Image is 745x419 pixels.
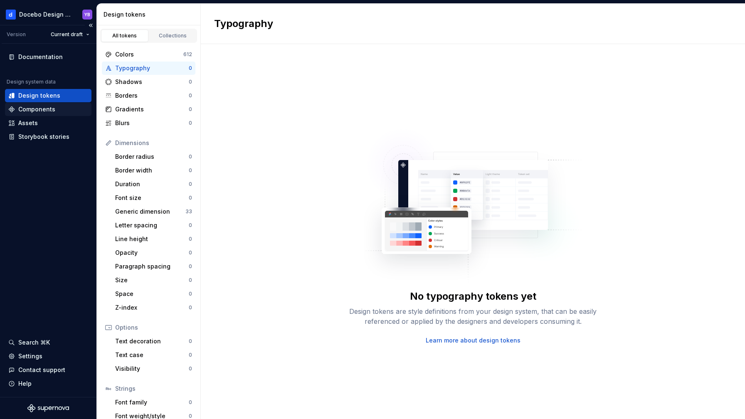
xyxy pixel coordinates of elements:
[115,166,189,175] div: Border width
[18,338,50,347] div: Search ⌘K
[5,377,91,390] button: Help
[112,191,195,205] a: Font size0
[340,306,606,326] div: Design tokens are style definitions from your design system, that can be easily referenced or app...
[19,10,72,19] div: Docebo Design System
[115,105,189,113] div: Gradients
[112,219,195,232] a: Letter spacing0
[189,195,192,201] div: 0
[115,323,192,332] div: Options
[115,194,189,202] div: Font size
[115,119,189,127] div: Blurs
[102,89,195,102] a: Borders0
[189,222,192,229] div: 0
[102,62,195,75] a: Typography0
[152,32,194,39] div: Collections
[18,366,65,374] div: Contact support
[189,120,192,126] div: 0
[115,365,189,373] div: Visibility
[112,396,195,409] a: Font family0
[115,221,189,229] div: Letter spacing
[5,363,91,377] button: Contact support
[5,103,91,116] a: Components
[189,249,192,256] div: 0
[85,20,96,31] button: Collapse sidebar
[6,10,16,20] img: 61bee0c3-d5fb-461c-8253-2d4ca6d6a773.png
[115,139,192,147] div: Dimensions
[112,287,195,301] a: Space0
[189,181,192,187] div: 0
[112,232,195,246] a: Line height0
[112,362,195,375] a: Visibility0
[5,116,91,130] a: Assets
[112,164,195,177] a: Border width0
[189,304,192,311] div: 0
[18,53,63,61] div: Documentation
[5,130,91,143] a: Storybook stories
[5,89,91,102] a: Design tokens
[51,31,83,38] span: Current draft
[115,153,189,161] div: Border radius
[410,290,536,303] div: No typography tokens yet
[115,78,189,86] div: Shadows
[115,91,189,100] div: Borders
[115,384,192,393] div: Strings
[47,29,93,40] button: Current draft
[112,301,195,314] a: Z-index0
[102,116,195,130] a: Blurs0
[112,177,195,191] a: Duration0
[112,205,195,218] a: Generic dimension33
[115,303,189,312] div: Z-index
[189,338,192,345] div: 0
[112,260,195,273] a: Paragraph spacing0
[112,246,195,259] a: Opacity0
[115,262,189,271] div: Paragraph spacing
[102,75,195,89] a: Shadows0
[189,65,192,71] div: 0
[2,5,95,23] button: Docebo Design SystemYB
[5,336,91,349] button: Search ⌘K
[7,31,26,38] div: Version
[214,17,273,30] h2: Typography
[104,10,197,19] div: Design tokens
[18,119,38,127] div: Assets
[102,103,195,116] a: Gradients0
[115,337,189,345] div: Text decoration
[189,167,192,174] div: 0
[189,263,192,270] div: 0
[115,290,189,298] div: Space
[115,249,189,257] div: Opacity
[112,274,195,287] a: Size0
[189,236,192,242] div: 0
[18,105,55,113] div: Components
[189,277,192,283] div: 0
[115,180,189,188] div: Duration
[18,133,69,141] div: Storybook stories
[112,348,195,362] a: Text case0
[112,335,195,348] a: Text decoration0
[189,291,192,297] div: 0
[5,350,91,363] a: Settings
[183,51,192,58] div: 612
[115,351,189,359] div: Text case
[27,404,69,412] svg: Supernova Logo
[189,352,192,358] div: 0
[112,150,195,163] a: Border radius0
[5,50,91,64] a: Documentation
[115,398,189,407] div: Font family
[18,352,42,360] div: Settings
[426,336,521,345] a: Learn more about design tokens
[115,235,189,243] div: Line height
[102,48,195,61] a: Colors612
[115,64,189,72] div: Typography
[189,92,192,99] div: 0
[115,207,185,216] div: Generic dimension
[185,208,192,215] div: 33
[7,79,56,85] div: Design system data
[189,399,192,406] div: 0
[189,106,192,113] div: 0
[189,365,192,372] div: 0
[189,153,192,160] div: 0
[18,380,32,388] div: Help
[189,79,192,85] div: 0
